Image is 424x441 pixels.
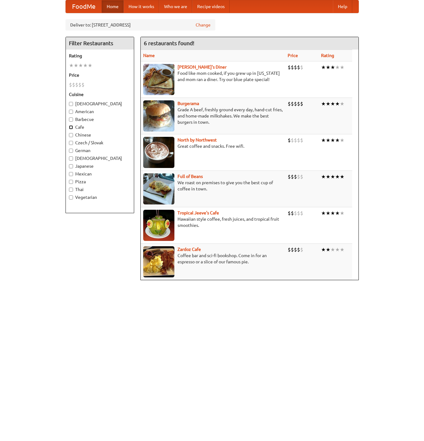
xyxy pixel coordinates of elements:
[69,132,131,138] label: Chinese
[143,107,283,125] p: Grade A beef, freshly ground every day, hand-cut fries, and home-made milkshakes. We make the bes...
[294,210,297,217] li: $
[124,0,159,13] a: How it works
[340,100,344,107] li: ★
[178,65,227,70] a: [PERSON_NAME]'s Diner
[291,173,294,180] li: $
[143,64,174,95] img: sallys.jpg
[192,0,230,13] a: Recipe videos
[69,72,131,78] h5: Price
[178,137,217,142] a: North by Northwest
[69,116,131,122] label: Barbecue
[178,174,203,179] a: Full of Beans
[69,164,73,168] input: Japanese
[69,195,73,199] input: Vegetarian
[291,210,294,217] li: $
[335,137,340,144] li: ★
[326,64,330,71] li: ★
[74,62,78,69] li: ★
[66,0,102,13] a: FoodMe
[330,246,335,253] li: ★
[297,246,300,253] li: $
[326,210,330,217] li: ★
[78,62,83,69] li: ★
[143,173,174,204] img: beans.jpg
[72,81,75,88] li: $
[297,173,300,180] li: $
[88,62,92,69] li: ★
[326,173,330,180] li: ★
[143,210,174,241] img: jeeves.jpg
[288,100,291,107] li: $
[294,173,297,180] li: $
[69,172,73,176] input: Mexican
[143,180,283,192] p: We roast on premises to give you the best cup of coffee in town.
[300,210,303,217] li: $
[143,137,174,168] img: north.jpg
[288,210,291,217] li: $
[300,173,303,180] li: $
[333,0,352,13] a: Help
[340,64,344,71] li: ★
[143,252,283,265] p: Coffee bar and sci-fi bookshop. Come in for an espresso or a slice of our famous pie.
[69,125,73,129] input: Cafe
[330,100,335,107] li: ★
[69,81,72,88] li: $
[297,137,300,144] li: $
[69,180,73,184] input: Pizza
[300,100,303,107] li: $
[326,137,330,144] li: ★
[69,188,73,192] input: Thai
[321,137,326,144] li: ★
[178,247,201,252] a: Zardoz Cafe
[178,101,199,106] a: Burgerama
[335,173,340,180] li: ★
[69,140,131,146] label: Czech / Slovak
[69,149,73,153] input: German
[300,246,303,253] li: $
[143,143,283,149] p: Great coffee and snacks. Free wifi.
[297,210,300,217] li: $
[294,64,297,71] li: $
[291,100,294,107] li: $
[297,64,300,71] li: $
[78,81,81,88] li: $
[288,137,291,144] li: $
[75,81,78,88] li: $
[178,210,219,215] a: Tropical Jeeve's Cafe
[144,40,194,46] ng-pluralize: 6 restaurants found!
[321,100,326,107] li: ★
[66,19,215,31] div: Deliver to: [STREET_ADDRESS]
[340,246,344,253] li: ★
[297,100,300,107] li: $
[69,62,74,69] li: ★
[340,173,344,180] li: ★
[340,210,344,217] li: ★
[330,64,335,71] li: ★
[69,53,131,59] h5: Rating
[69,194,131,200] label: Vegetarian
[321,53,334,58] a: Rating
[330,137,335,144] li: ★
[102,0,124,13] a: Home
[81,81,85,88] li: $
[288,64,291,71] li: $
[69,133,73,137] input: Chinese
[288,173,291,180] li: $
[143,216,283,228] p: Hawaiian style coffee, fresh juices, and tropical fruit smoothies.
[300,64,303,71] li: $
[330,173,335,180] li: ★
[288,246,291,253] li: $
[69,155,131,161] label: [DEMOGRAPHIC_DATA]
[288,53,298,58] a: Price
[291,137,294,144] li: $
[66,37,134,50] h4: Filter Restaurants
[335,246,340,253] li: ★
[69,179,131,185] label: Pizza
[69,124,131,130] label: Cafe
[294,137,297,144] li: $
[321,246,326,253] li: ★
